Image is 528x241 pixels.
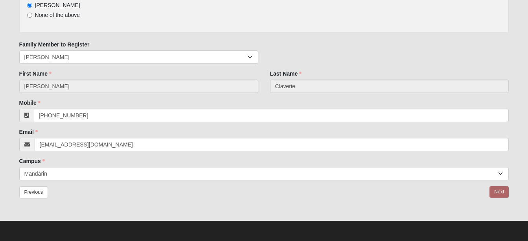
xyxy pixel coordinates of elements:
span: [PERSON_NAME] [35,2,80,8]
label: Family Member to Register [19,41,90,48]
a: Previous [19,186,48,198]
label: First Name [19,70,52,78]
input: [PERSON_NAME] [27,3,32,8]
label: Last Name [270,70,302,78]
label: Campus [19,157,45,165]
input: None of the above [27,13,32,18]
label: Email [19,128,38,136]
label: Mobile [19,99,40,107]
span: None of the above [35,12,80,18]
